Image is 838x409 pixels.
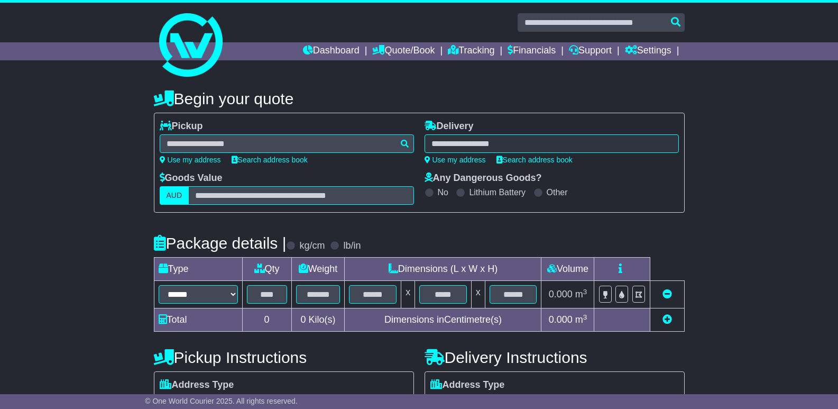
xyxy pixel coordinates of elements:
[541,258,594,281] td: Volume
[154,234,287,252] h4: Package details |
[345,308,541,332] td: Dimensions in Centimetre(s)
[547,187,568,197] label: Other
[625,42,671,60] a: Settings
[232,156,308,164] a: Search address book
[662,289,672,299] a: Remove this item
[154,258,242,281] td: Type
[160,172,223,184] label: Goods Value
[471,281,485,308] td: x
[425,156,486,164] a: Use my address
[448,42,494,60] a: Tracking
[569,42,612,60] a: Support
[662,314,672,325] a: Add new item
[154,308,242,332] td: Total
[160,156,221,164] a: Use my address
[372,42,435,60] a: Quote/Book
[430,379,505,391] label: Address Type
[154,90,685,107] h4: Begin your quote
[291,258,345,281] td: Weight
[583,313,587,321] sup: 3
[160,186,189,205] label: AUD
[300,314,306,325] span: 0
[469,187,526,197] label: Lithium Battery
[299,240,325,252] label: kg/cm
[425,172,542,184] label: Any Dangerous Goods?
[343,240,361,252] label: lb/in
[145,397,298,405] span: © One World Courier 2025. All rights reserved.
[242,258,291,281] td: Qty
[438,187,448,197] label: No
[291,308,345,332] td: Kilo(s)
[575,289,587,299] span: m
[425,349,685,366] h4: Delivery Instructions
[508,42,556,60] a: Financials
[549,289,573,299] span: 0.000
[496,156,573,164] a: Search address book
[549,314,573,325] span: 0.000
[425,121,474,132] label: Delivery
[303,42,360,60] a: Dashboard
[160,379,234,391] label: Address Type
[583,288,587,296] sup: 3
[575,314,587,325] span: m
[401,281,415,308] td: x
[345,258,541,281] td: Dimensions (L x W x H)
[242,308,291,332] td: 0
[160,134,414,153] typeahead: Please provide city
[154,349,414,366] h4: Pickup Instructions
[160,121,203,132] label: Pickup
